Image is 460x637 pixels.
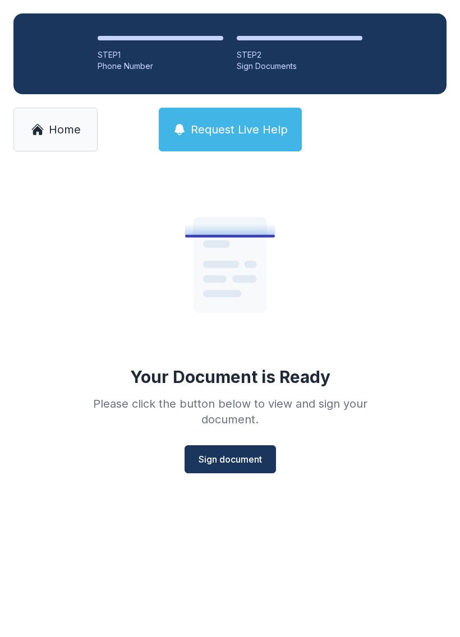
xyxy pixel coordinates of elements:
span: Request Live Help [191,122,288,137]
div: Phone Number [98,61,223,72]
div: Your Document is Ready [130,367,330,387]
span: Home [49,122,81,137]
div: Sign Documents [237,61,362,72]
div: Please click the button below to view and sign your document. [68,396,392,427]
span: Sign document [199,453,262,466]
div: STEP 1 [98,49,223,61]
div: STEP 2 [237,49,362,61]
